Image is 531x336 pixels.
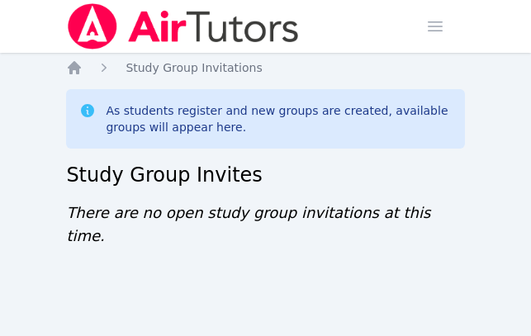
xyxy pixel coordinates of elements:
[66,59,464,76] nav: Breadcrumb
[66,162,464,188] h2: Study Group Invites
[126,59,262,76] a: Study Group Invitations
[66,3,300,50] img: Air Tutors
[106,102,451,135] div: As students register and new groups are created, available groups will appear here.
[126,61,262,74] span: Study Group Invitations
[66,204,430,244] span: There are no open study group invitations at this time.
